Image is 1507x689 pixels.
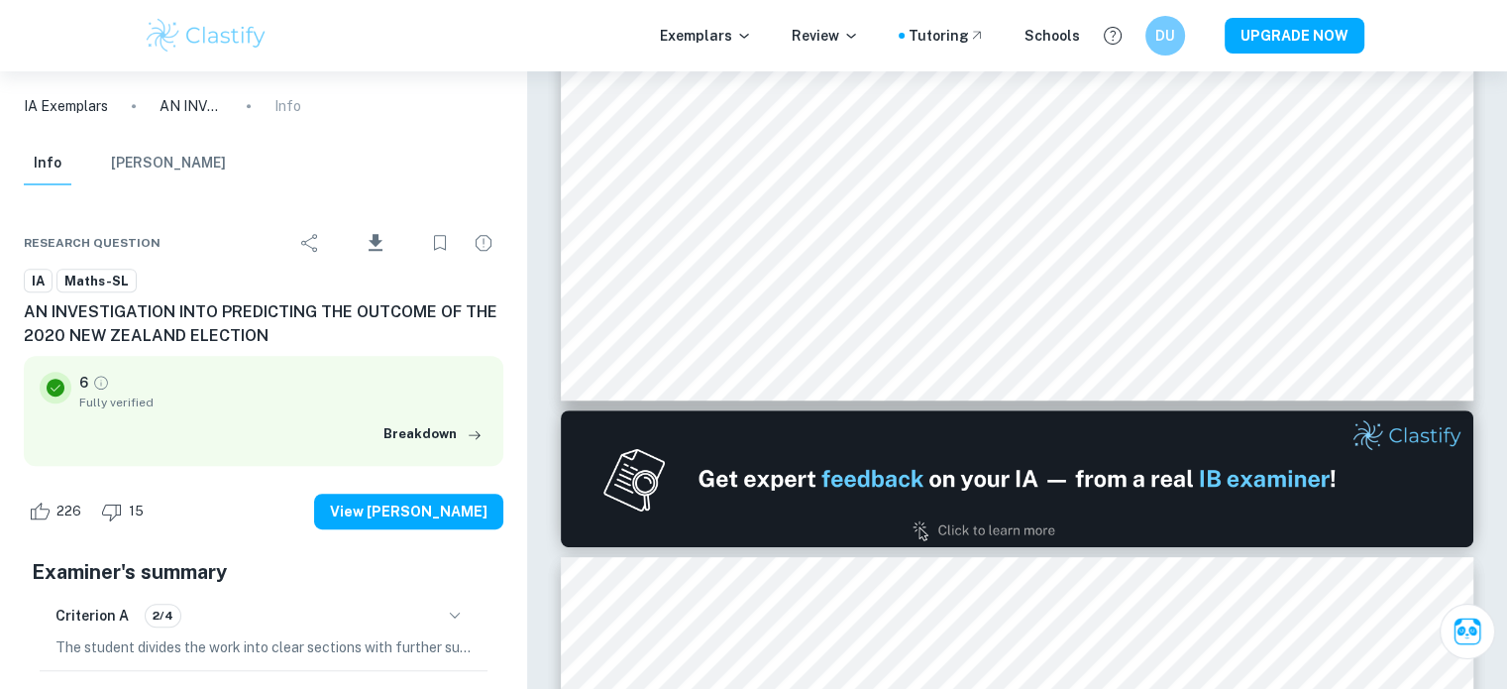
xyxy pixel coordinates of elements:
span: IA [25,272,52,291]
a: Tutoring [909,25,985,47]
h6: AN INVESTIGATION INTO PREDICTING THE OUTCOME OF THE 2020 NEW ZEALAND ELECTION [24,300,503,348]
p: Exemplars [660,25,752,47]
a: Grade fully verified [92,374,110,392]
div: Download [334,217,416,269]
button: DU [1145,16,1185,56]
button: [PERSON_NAME] [111,142,226,185]
div: Dislike [96,496,155,527]
div: Report issue [464,223,503,263]
button: Help and Feedback [1096,19,1130,53]
span: Fully verified [79,394,487,411]
a: Schools [1024,25,1080,47]
a: IA Exemplars [24,95,108,117]
img: Ad [561,410,1474,547]
button: Info [24,142,71,185]
div: Share [290,223,330,263]
button: View [PERSON_NAME] [314,494,503,529]
span: 15 [118,502,155,521]
p: The student divides the work into clear sections with further subdivisions in the body. The topic... [55,636,472,658]
p: AN INVESTIGATION INTO PREDICTING THE OUTCOME OF THE 2020 NEW ZEALAND ELECTION [160,95,223,117]
h6: Criterion A [55,605,129,627]
p: 6 [79,372,88,394]
div: Like [24,496,92,527]
h6: DU [1153,25,1176,47]
button: Ask Clai [1440,604,1495,659]
span: 226 [46,502,92,521]
p: Review [792,25,859,47]
a: Maths-SL [56,269,137,293]
span: Research question [24,234,161,252]
span: 2/4 [146,607,180,625]
img: Clastify logo [144,16,269,56]
button: Breakdown [378,419,487,449]
a: IA [24,269,53,293]
button: UPGRADE NOW [1225,18,1364,54]
h5: Examiner's summary [32,557,495,587]
div: Bookmark [420,223,460,263]
span: Maths-SL [57,272,136,291]
p: Info [274,95,301,117]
